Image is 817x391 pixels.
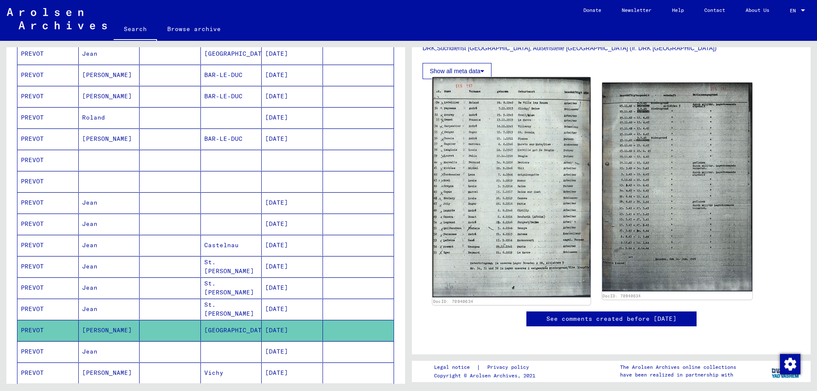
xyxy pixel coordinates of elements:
mat-cell: Jean [79,256,140,277]
mat-cell: [DATE] [262,235,323,256]
mat-cell: Jean [79,43,140,64]
mat-cell: PREVOT [17,171,79,192]
img: 001.jpg [432,77,590,297]
mat-cell: Castelnau [201,235,262,256]
mat-cell: [PERSON_NAME] [79,86,140,107]
mat-cell: [DATE] [262,65,323,86]
button: Show all meta data [423,63,491,79]
mat-cell: St.[PERSON_NAME] [201,277,262,298]
img: 002.jpg [602,83,753,291]
mat-cell: [PERSON_NAME] [79,320,140,341]
mat-cell: [DATE] [262,256,323,277]
mat-cell: Vichy [201,362,262,383]
a: Legal notice [434,363,477,372]
mat-cell: PREVOT [17,256,79,277]
mat-select-trigger: EN [790,7,796,14]
mat-cell: BAR-LE-DUC [201,65,262,86]
mat-cell: St. [PERSON_NAME] [201,299,262,320]
mat-cell: PREVOT [17,128,79,149]
mat-cell: BAR-LE-DUC [201,128,262,149]
mat-cell: [PERSON_NAME] [79,65,140,86]
a: Privacy policy [480,363,539,372]
a: Search [114,19,157,41]
mat-cell: PREVOT [17,362,79,383]
mat-cell: [DATE] [262,299,323,320]
mat-cell: Jean [79,214,140,234]
mat-cell: [DATE] [262,362,323,383]
mat-cell: Jean [79,277,140,298]
mat-cell: Jean [79,235,140,256]
mat-cell: St. [PERSON_NAME] [201,256,262,277]
mat-cell: [DATE] [262,341,323,362]
mat-cell: [DATE] [262,128,323,149]
mat-cell: Jean [79,299,140,320]
mat-cell: [PERSON_NAME] [79,362,140,383]
mat-cell: PREVOT [17,192,79,213]
mat-cell: [DATE] [262,192,323,213]
mat-cell: Roland [79,107,140,128]
mat-cell: [DATE] [262,320,323,341]
mat-cell: PREVOT [17,150,79,171]
mat-cell: PREVOT [17,320,79,341]
a: See comments created before [DATE] [546,314,677,323]
img: Zustimmung ändern [780,354,800,374]
mat-cell: PREVOT [17,43,79,64]
img: yv_logo.png [770,360,802,382]
mat-cell: [GEOGRAPHIC_DATA] [201,320,262,341]
a: Browse archive [157,19,231,39]
mat-cell: PREVOT [17,341,79,362]
mat-cell: PREVOT [17,214,79,234]
mat-cell: Jean [79,341,140,362]
mat-cell: [PERSON_NAME] [79,128,140,149]
div: | [434,363,539,372]
mat-cell: PREVOT [17,277,79,298]
mat-cell: [DATE] [262,86,323,107]
mat-cell: PREVOT [17,235,79,256]
a: DocID: 70940634 [603,294,641,298]
a: DocID: 70940634 [433,299,474,304]
mat-cell: [DATE] [262,107,323,128]
mat-cell: PREVOT [17,299,79,320]
mat-cell: BAR-LE-DUC [201,86,262,107]
p: Copyright © Arolsen Archives, 2021 [434,372,539,380]
mat-cell: PREVOT [17,65,79,86]
p: The Arolsen Archives online collections [620,363,736,371]
mat-cell: [GEOGRAPHIC_DATA] [201,43,262,64]
img: Arolsen_neg.svg [7,8,107,29]
p: DRK,Suchdienst [GEOGRAPHIC_DATA], Außenstelle [GEOGRAPHIC_DATA] (fr. DRK [GEOGRAPHIC_DATA]) [423,44,800,53]
mat-cell: [DATE] [262,43,323,64]
mat-cell: PREVOT [17,86,79,107]
p: have been realized in partnership with [620,371,736,379]
mat-cell: PREVOT [17,107,79,128]
mat-cell: [DATE] [262,214,323,234]
mat-cell: [DATE] [262,277,323,298]
mat-cell: Jean [79,192,140,213]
